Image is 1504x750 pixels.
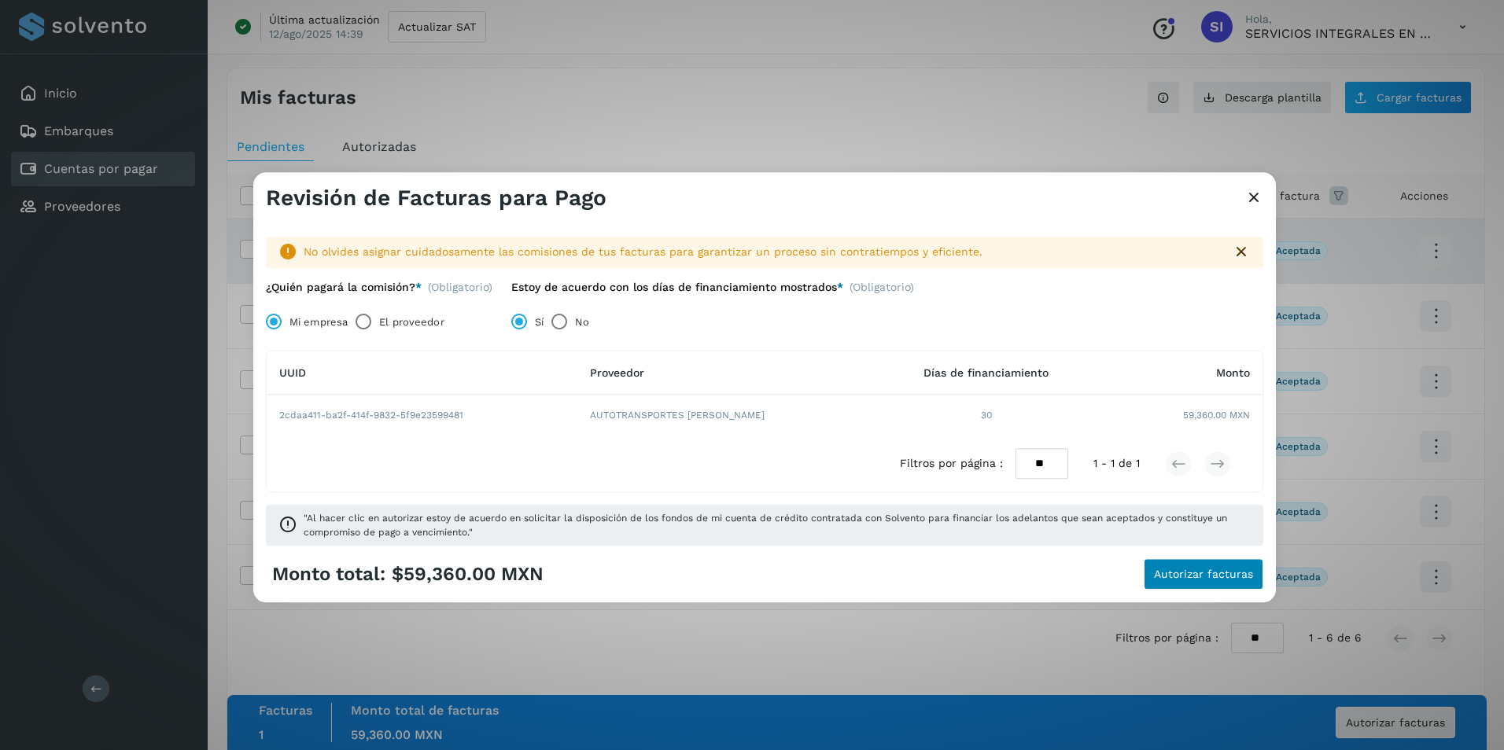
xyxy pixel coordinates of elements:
label: Estoy de acuerdo con los días de financiamiento mostrados [511,281,843,294]
span: (Obligatorio) [428,281,492,294]
span: "Al hacer clic en autorizar estoy de acuerdo en solicitar la disposición de los fondos de mi cuen... [304,512,1251,540]
td: AUTOTRANSPORTES [PERSON_NAME] [577,395,874,436]
span: 59,360.00 MXN [1183,409,1250,423]
span: Autorizar facturas [1154,569,1253,580]
label: Sí [535,307,544,338]
label: ¿Quién pagará la comisión? [266,281,422,294]
label: Mi empresa [289,307,348,338]
span: (Obligatorio) [850,281,914,300]
span: Proveedor [590,366,644,379]
span: Monto [1216,366,1250,379]
span: $59,360.00 MXN [392,563,544,586]
h3: Revisión de Facturas para Pago [266,185,606,211]
td: 30 [875,395,1098,436]
td: 2cdaa411-ba2f-414f-9832-5f9e23599481 [267,395,577,436]
span: Filtros por página : [900,456,1003,472]
label: No [575,307,589,338]
div: No olvides asignar cuidadosamente las comisiones de tus facturas para garantizar un proceso sin c... [304,244,1219,260]
span: 1 - 1 de 1 [1093,456,1140,472]
span: UUID [279,366,306,379]
span: Monto total: [272,563,385,586]
label: El proveedor [379,307,444,338]
button: Autorizar facturas [1144,559,1263,590]
span: Días de financiamiento [923,366,1049,379]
